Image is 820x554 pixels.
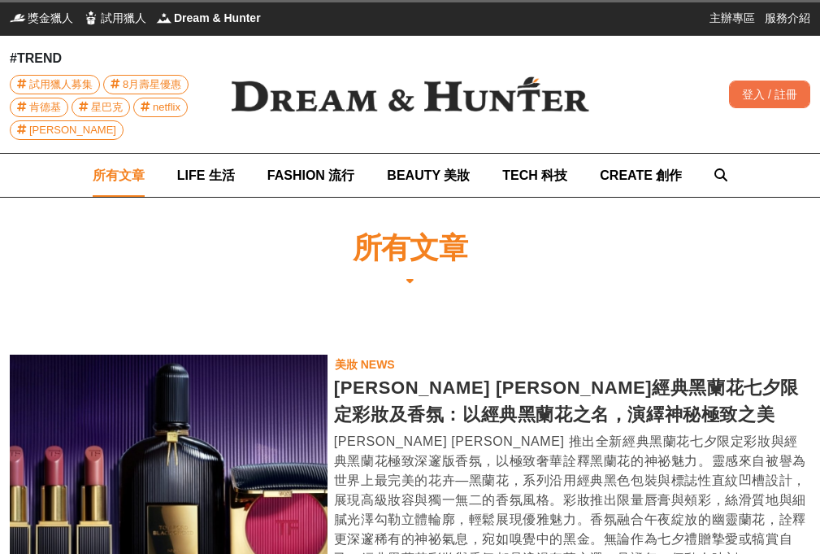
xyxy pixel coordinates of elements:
[91,98,123,116] span: 星巴克
[334,355,396,374] a: 美妝 NEWS
[156,10,261,26] a: Dream & HunterDream & Hunter
[29,121,116,139] span: [PERSON_NAME]
[10,98,68,117] a: 肯德基
[156,10,172,26] img: Dream & Hunter
[267,168,355,182] span: FASHION 流行
[387,168,470,182] span: BEAUTY 美妝
[153,98,180,116] span: netflix
[267,154,355,197] a: FASHION 流行
[29,76,93,94] span: 試用獵人募集
[709,10,755,26] a: 主辦專區
[101,10,146,26] span: 試用獵人
[210,55,610,134] img: Dream & Hunter
[353,230,468,265] h1: 所有文章
[502,154,567,197] a: TECH 科技
[177,168,235,182] span: LIFE 生活
[10,75,100,94] a: 試用獵人募集
[729,81,810,108] div: 登入 / 註冊
[103,75,189,94] a: 8月壽星優惠
[83,10,146,26] a: 試用獵人試用獵人
[10,49,210,68] div: #TREND
[600,168,682,182] span: CREATE 創作
[123,76,181,94] span: 8月壽星優惠
[600,154,682,197] a: CREATE 創作
[28,10,73,26] span: 獎金獵人
[334,374,810,428] div: [PERSON_NAME] [PERSON_NAME]經典黑蘭花七夕限定彩妝及香氛：以經典黑蘭花之名，演繹神秘極致之美
[93,168,145,182] span: 所有文章
[335,356,395,373] div: 美妝 NEWS
[765,10,810,26] a: 服務介紹
[502,168,567,182] span: TECH 科技
[10,10,26,26] img: 獎金獵人
[177,154,235,197] a: LIFE 生活
[10,120,124,140] a: [PERSON_NAME]
[174,10,261,26] span: Dream & Hunter
[93,154,145,197] a: 所有文章
[29,98,61,116] span: 肯德基
[10,10,73,26] a: 獎金獵人獎金獵人
[387,154,470,197] a: BEAUTY 美妝
[83,10,99,26] img: 試用獵人
[133,98,188,117] a: netflix
[72,98,130,117] a: 星巴克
